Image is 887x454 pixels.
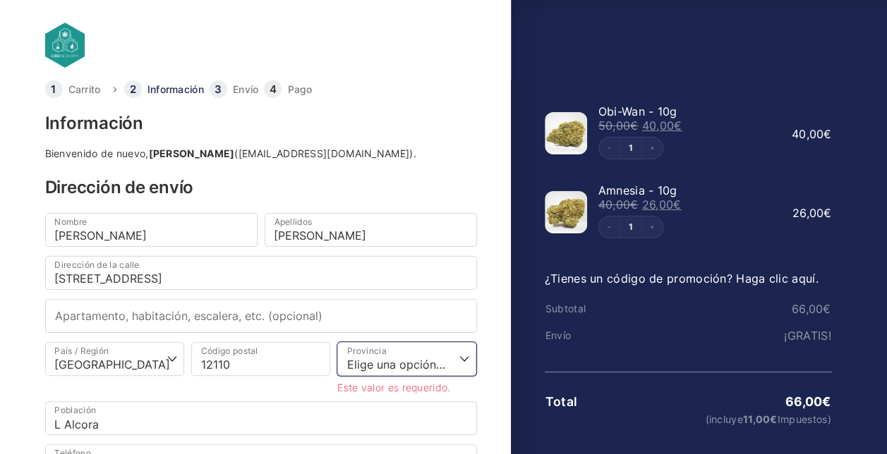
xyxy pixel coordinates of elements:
[770,413,777,425] span: €
[45,299,477,333] input: Apartamento, habitación, escalera, etc. (opcional)
[823,127,831,141] span: €
[149,147,235,159] strong: [PERSON_NAME]
[598,197,639,211] bdi: 40,00
[545,303,641,314] th: Subtotal
[792,127,832,141] bdi: 40,00
[599,216,620,238] button: Decrement
[822,394,831,409] span: €
[642,197,682,211] bdi: 26,00
[191,342,330,376] input: Código postal
[630,197,638,211] span: €
[545,330,641,341] th: Envío
[785,394,831,409] bdi: 66,00
[641,415,831,424] small: (incluye Impuestos)
[337,383,476,393] li: Este valor es requerido.
[45,401,477,435] input: Población
[620,144,641,152] a: Edit
[640,329,831,342] td: ¡GRATIS!
[287,85,312,94] a: Pago
[792,302,831,316] bdi: 66,00
[620,223,641,231] a: Edit
[545,271,819,286] a: ¿Tienes un código de promoción? Haga clic aquí.
[598,118,639,133] bdi: 50,00
[45,256,477,290] input: Dirección de la calle
[743,413,778,425] span: 11,00
[630,118,638,133] span: €
[45,149,477,159] div: Bienvenido de nuevo, ([EMAIL_ADDRESS][DOMAIN_NAME]).
[598,183,677,197] span: Amnesia - 10g
[598,104,677,118] span: Obi-Wan - 10g
[792,206,832,220] bdi: 26,00
[233,85,259,94] a: Envío
[641,216,663,238] button: Increment
[823,206,831,220] span: €
[545,395,641,409] th: Total
[147,85,204,94] a: Información
[641,137,663,159] button: Increment
[45,179,477,196] h3: Dirección de envío
[599,137,620,159] button: Decrement
[45,213,258,247] input: Nombre
[674,118,682,133] span: €
[265,213,477,247] input: Apellidos
[673,197,681,211] span: €
[45,115,477,132] h3: Información
[642,118,682,133] bdi: 40,00
[823,302,831,316] span: €
[68,85,101,94] a: Carrito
